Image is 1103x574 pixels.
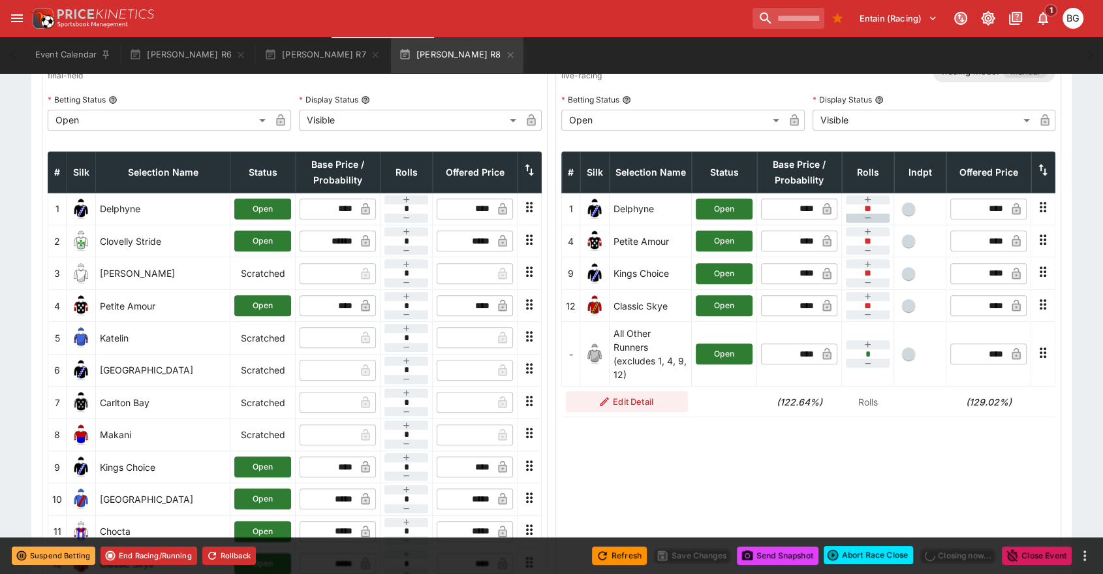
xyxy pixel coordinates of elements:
[562,322,580,387] td: -
[875,95,884,104] button: Display Status
[67,151,96,193] th: Silk
[234,521,291,542] button: Open
[561,110,784,131] div: Open
[48,387,67,419] td: 7
[566,391,688,412] button: Edit Detail
[381,151,433,193] th: Rolls
[70,231,91,251] img: runner 2
[584,199,605,219] img: runner 1
[5,7,29,30] button: open drawer
[70,424,91,445] img: runner 8
[757,151,842,193] th: Base Price / Probability
[48,69,122,82] span: final-field
[96,387,230,419] td: Carlton Bay
[57,22,128,27] img: Sportsbook Management
[48,110,270,131] div: Open
[894,151,946,193] th: Independent
[622,95,631,104] button: Betting Status
[96,193,230,225] td: Delphyne
[391,37,523,73] button: [PERSON_NAME] R8
[584,263,605,284] img: runner 9
[1044,4,1058,17] span: 1
[610,257,692,289] td: Kings Choice
[361,95,370,104] button: Display Status
[96,257,230,289] td: [PERSON_NAME]
[299,94,358,105] p: Display Status
[70,327,91,348] img: runner 5
[813,94,872,105] p: Display Status
[852,8,945,29] button: Select Tenant
[202,547,256,565] button: Rollback
[234,331,291,345] p: Scratched
[761,395,838,409] h6: (122.64%)
[561,94,619,105] p: Betting Status
[950,395,1027,409] h6: (129.02%)
[827,8,848,29] button: Bookmarks
[562,289,580,321] td: 12
[1077,548,1093,564] button: more
[48,257,67,289] td: 3
[696,263,753,284] button: Open
[584,231,605,251] img: runner 4
[753,8,824,29] input: search
[976,7,1000,30] button: Toggle light/dark mode
[48,515,67,547] td: 11
[48,419,67,451] td: 8
[692,151,757,193] th: Status
[108,95,117,104] button: Betting Status
[234,428,291,441] p: Scratched
[234,488,291,509] button: Open
[96,451,230,483] td: Kings Choice
[70,263,91,284] img: runner 3
[48,354,67,386] td: 6
[842,151,894,193] th: Rolls
[48,289,67,321] td: 4
[562,151,580,193] th: #
[96,289,230,321] td: Petite Amour
[96,483,230,515] td: [GEOGRAPHIC_DATA]
[57,9,154,19] img: PriceKinetics
[96,322,230,354] td: Katelin
[580,151,610,193] th: Silk
[48,483,67,515] td: 10
[96,151,230,193] th: Selection Name
[96,515,230,547] td: Chocta
[584,295,605,316] img: runner 12
[12,547,95,565] button: Suspend Betting
[101,547,197,565] button: End Racing/Running
[48,225,67,257] td: 2
[610,193,692,225] td: Delphyne
[70,456,91,477] img: runner 9
[70,199,91,219] img: runner 1
[1004,7,1027,30] button: Documentation
[234,231,291,251] button: Open
[696,199,753,219] button: Open
[846,395,890,409] p: Rolls
[696,231,753,251] button: Open
[562,193,580,225] td: 1
[562,225,580,257] td: 4
[1063,8,1083,29] div: Ben Grimstone
[234,456,291,477] button: Open
[96,419,230,451] td: Makani
[296,151,381,193] th: Base Price / Probability
[70,521,91,542] img: runner 11
[696,295,753,316] button: Open
[299,110,521,131] div: Visible
[610,322,692,387] td: All Other Runners (excludes 1, 4, 9, 12)
[824,546,913,564] button: Abort Race Close
[1031,7,1055,30] button: Notifications
[562,257,580,289] td: 9
[234,363,291,377] p: Scratched
[48,151,67,193] th: #
[48,193,67,225] td: 1
[592,547,647,565] button: Refresh
[433,151,518,193] th: Offered Price
[70,295,91,316] img: runner 4
[96,225,230,257] td: Clovelly Stride
[610,289,692,321] td: Classic Skye
[737,547,818,565] button: Send Snapshot
[96,354,230,386] td: [GEOGRAPHIC_DATA]
[230,151,296,193] th: Status
[584,343,605,364] img: blank-silk.png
